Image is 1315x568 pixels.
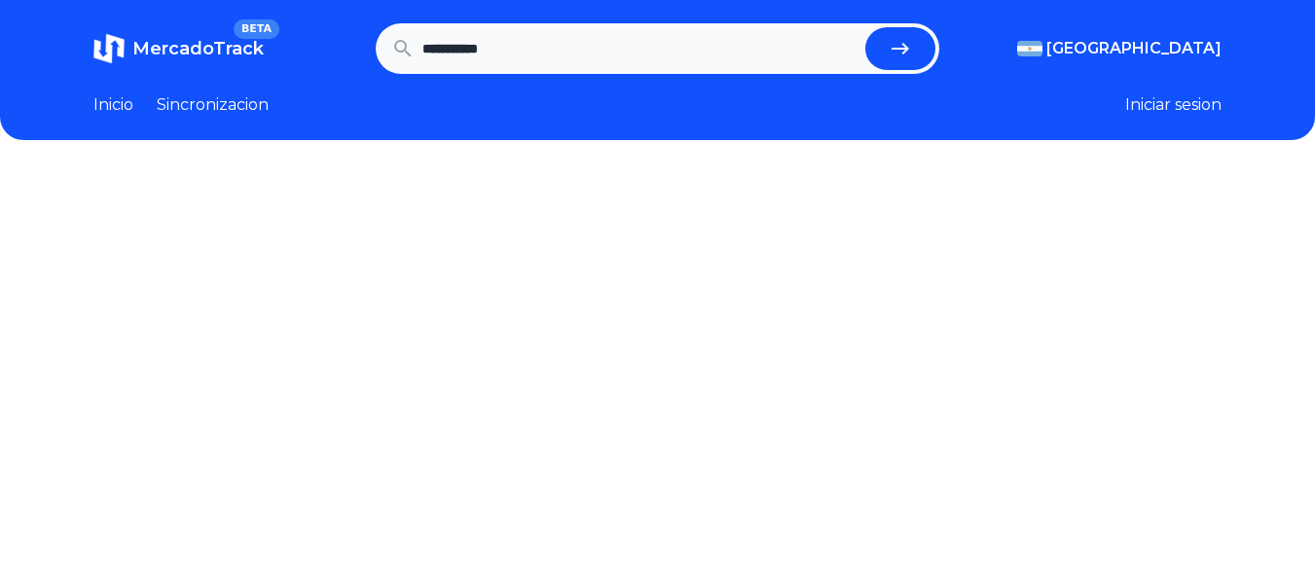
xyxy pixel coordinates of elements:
[93,33,125,64] img: MercadoTrack
[1125,93,1222,117] button: Iniciar sesion
[234,19,279,39] span: BETA
[132,38,264,59] span: MercadoTrack
[157,93,269,117] a: Sincronizacion
[1017,37,1222,60] button: [GEOGRAPHIC_DATA]
[93,33,264,64] a: MercadoTrackBETA
[1017,41,1042,56] img: Argentina
[93,93,133,117] a: Inicio
[1046,37,1222,60] span: [GEOGRAPHIC_DATA]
